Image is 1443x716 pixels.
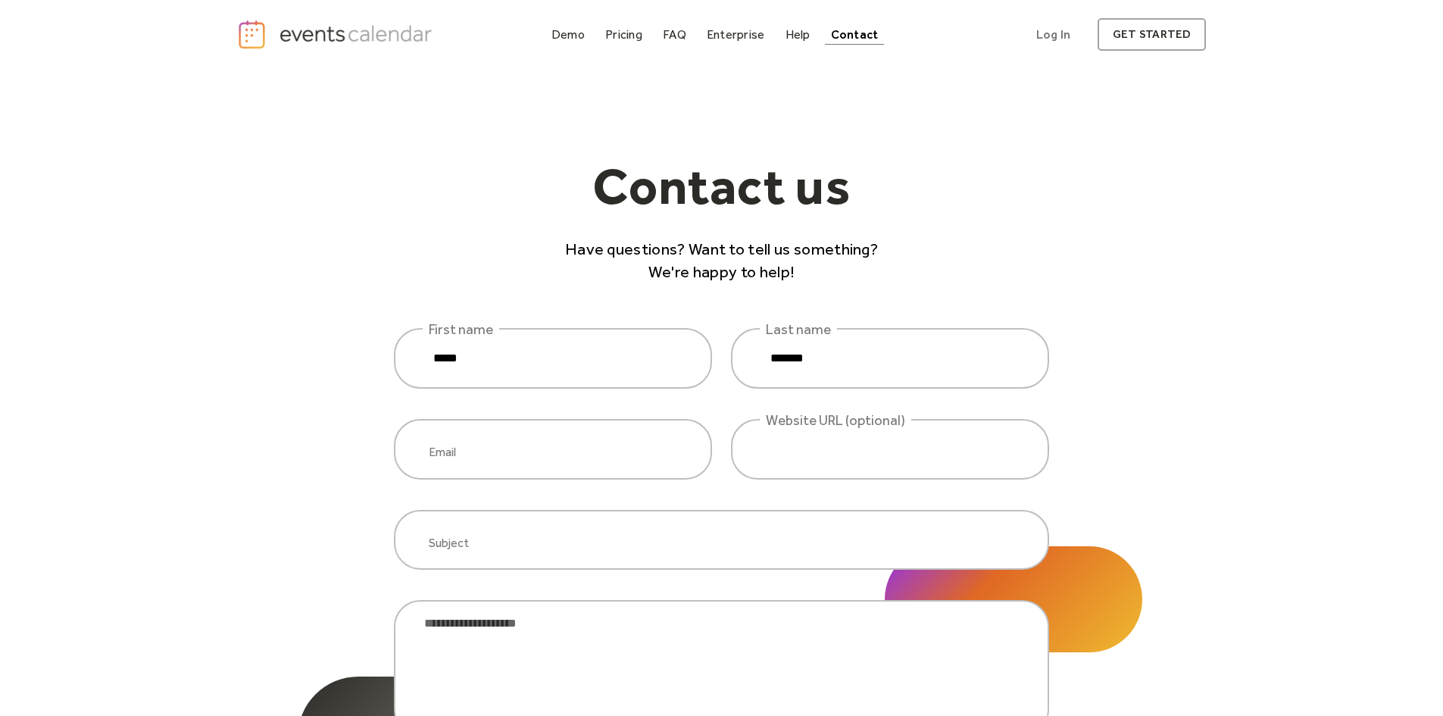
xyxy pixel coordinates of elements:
[551,30,585,39] div: Demo
[605,30,642,39] div: Pricing
[558,160,885,227] h1: Contact us
[831,30,879,39] div: Contact
[599,24,648,45] a: Pricing
[663,30,686,39] div: FAQ
[825,24,885,45] a: Contact
[237,19,437,50] a: home
[545,24,591,45] a: Demo
[779,24,817,45] a: Help
[1021,18,1085,51] a: Log In
[707,30,764,39] div: Enterprise
[701,24,770,45] a: Enterprise
[1098,18,1206,51] a: get started
[786,30,811,39] div: Help
[657,24,692,45] a: FAQ
[558,238,885,283] p: Have questions? Want to tell us something? We're happy to help!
